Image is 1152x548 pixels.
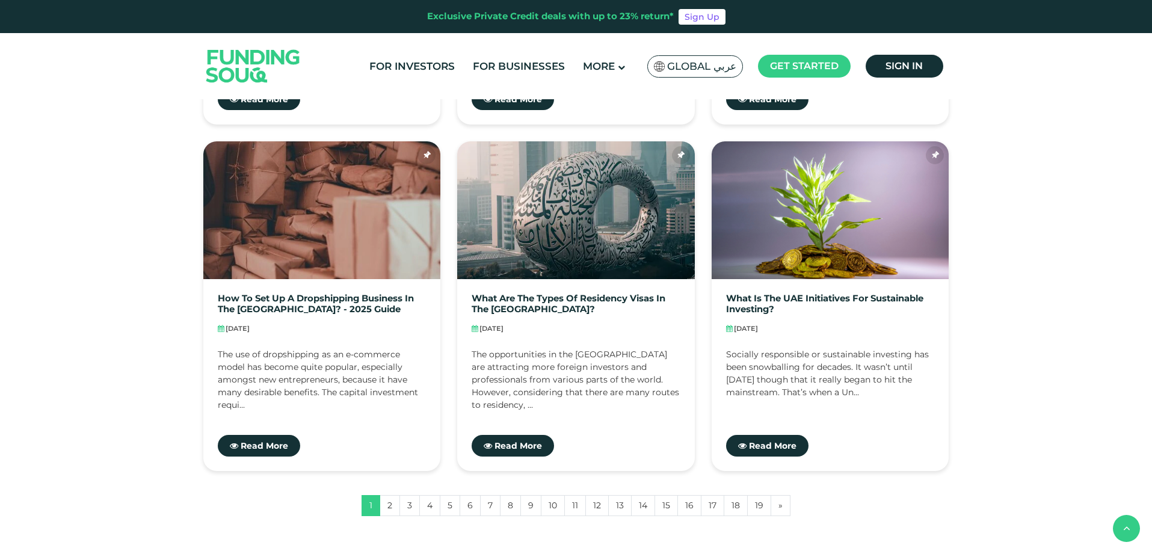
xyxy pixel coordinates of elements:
img: Logo [194,35,312,96]
a: 7 [480,495,501,516]
span: Read More [749,94,796,105]
span: Read More [749,440,796,451]
a: 1 [362,495,380,516]
a: 8 [500,495,521,516]
a: Read More [218,88,300,110]
div: The use of dropshipping as an e-commerce model has become quite popular, especially amongst new e... [218,348,427,408]
a: 5 [440,495,460,516]
a: Read More [472,88,554,110]
a: Read More [218,435,300,457]
div: Socially responsible or sustainable investing has been snowballing for decades. It wasn’t until [... [726,348,935,408]
a: 4 [419,495,440,516]
span: » [778,500,783,511]
a: 18 [724,495,748,516]
span: More [583,60,615,72]
span: Global عربي [667,60,736,73]
span: Read More [241,94,288,105]
span: Read More [241,440,288,451]
button: back [1113,515,1140,542]
div: The opportunities in the [GEOGRAPHIC_DATA] are attracting more foreign investors and professional... [472,348,680,408]
a: 2 [380,495,400,516]
a: 16 [677,495,701,516]
span: [DATE] [479,324,504,333]
span: [DATE] [734,324,758,333]
span: Get started [770,60,839,72]
img: How to Set Up a Dropshipping Business in the UAE? [203,141,441,279]
a: 13 [608,495,632,516]
span: Read More [494,440,542,451]
nav: Page navigation example [203,495,949,516]
a: 11 [564,495,586,516]
a: Sign in [866,55,943,78]
a: Read More [472,435,554,457]
div: Exclusive Private Credit deals with up to 23% return* [427,10,674,23]
a: Read More [726,435,809,457]
a: 17 [701,495,724,516]
img: Types of Residency Visas in the UAE [457,141,695,279]
a: 3 [399,495,420,516]
a: Read More [726,88,809,110]
a: 19 [747,495,771,516]
a: 9 [520,495,541,516]
span: [DATE] [226,324,250,333]
img: The UAE Initiatives For Sustainable Investing [712,141,949,279]
a: Next [771,495,790,516]
a: 10 [541,495,565,516]
span: Read More [494,94,542,105]
span: Sign in [886,60,923,72]
img: SA Flag [654,61,665,72]
a: 12 [585,495,609,516]
a: What Is The UAE Initiatives For Sustainable Investing? [726,294,935,315]
a: For Investors [366,57,458,76]
a: For Businesses [470,57,568,76]
a: 14 [631,495,655,516]
a: What Are The Types of Residency Visas in the [GEOGRAPHIC_DATA]? [472,294,680,315]
a: Sign Up [679,9,725,25]
a: How to Set Up a Dropshipping Business in the [GEOGRAPHIC_DATA]? - 2025 Guide [218,294,427,315]
a: 6 [460,495,481,516]
a: 15 [655,495,678,516]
